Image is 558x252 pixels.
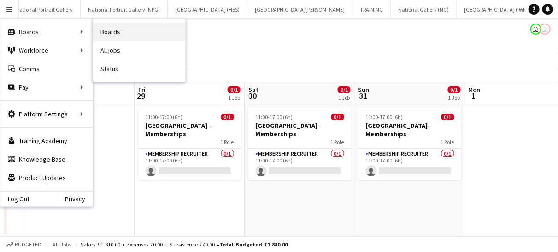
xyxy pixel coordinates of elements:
[8,0,81,18] button: National Portrait Gallery
[256,114,293,120] span: 11:00-17:00 (6h)
[467,90,481,101] span: 1
[0,78,93,96] div: Pay
[221,138,234,145] span: 1 Role
[338,94,350,101] div: 1 Job
[0,105,93,123] div: Platform Settings
[93,23,185,41] a: Boards
[81,241,288,248] div: Salary £1 810.00 + Expenses £0.00 + Subsistence £70.00 =
[448,86,461,93] span: 0/1
[138,85,146,94] span: Fri
[358,121,462,138] h3: [GEOGRAPHIC_DATA] - Memberships
[358,85,370,94] span: Sun
[247,0,352,18] button: [GEOGRAPHIC_DATA][PERSON_NAME]
[441,114,454,120] span: 0/1
[138,121,241,138] h3: [GEOGRAPHIC_DATA] - Memberships
[358,108,462,180] app-job-card: 11:00-17:00 (6h)0/1[GEOGRAPHIC_DATA] - Memberships1 RoleMembership Recruiter0/111:00-17:00 (6h)
[146,114,183,120] span: 11:00-17:00 (6h)
[358,149,462,180] app-card-role: Membership Recruiter0/111:00-17:00 (6h)
[228,86,241,93] span: 0/1
[0,60,93,78] a: Comms
[331,114,344,120] span: 0/1
[247,90,258,101] span: 30
[352,0,391,18] button: TRAINING
[138,108,241,180] app-job-card: 11:00-17:00 (6h)0/1[GEOGRAPHIC_DATA] - Memberships1 RoleMembership Recruiter0/111:00-17:00 (6h)
[540,24,551,35] app-user-avatar: Claudia Lewis
[65,195,93,203] a: Privacy
[51,241,73,248] span: All jobs
[248,85,258,94] span: Sat
[0,195,29,203] a: Log Out
[391,0,457,18] button: National Gallery (NG)
[0,132,93,150] a: Training Academy
[221,114,234,120] span: 0/1
[5,240,43,250] button: Budgeted
[248,108,352,180] app-job-card: 11:00-17:00 (6h)0/1[GEOGRAPHIC_DATA] - Memberships1 RoleMembership Recruiter0/111:00-17:00 (6h)
[457,0,537,18] button: [GEOGRAPHIC_DATA] (IWM)
[138,149,241,180] app-card-role: Membership Recruiter0/111:00-17:00 (6h)
[248,121,352,138] h3: [GEOGRAPHIC_DATA] - Memberships
[81,0,168,18] button: National Portrait Gallery (NPG)
[366,114,403,120] span: 11:00-17:00 (6h)
[331,138,344,145] span: 1 Role
[219,241,288,248] span: Total Budgeted £1 880.00
[530,24,541,35] app-user-avatar: Claudia Lewis
[0,41,93,60] div: Workforce
[248,149,352,180] app-card-role: Membership Recruiter0/111:00-17:00 (6h)
[93,41,185,60] a: All jobs
[441,138,454,145] span: 1 Role
[228,94,240,101] div: 1 Job
[93,60,185,78] a: Status
[0,150,93,168] a: Knowledge Base
[15,241,41,248] span: Budgeted
[448,94,460,101] div: 1 Job
[137,90,146,101] span: 29
[357,90,370,101] span: 31
[338,86,351,93] span: 0/1
[0,23,93,41] div: Boards
[0,168,93,187] a: Product Updates
[168,0,247,18] button: [GEOGRAPHIC_DATA] (HES)
[469,85,481,94] span: Mon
